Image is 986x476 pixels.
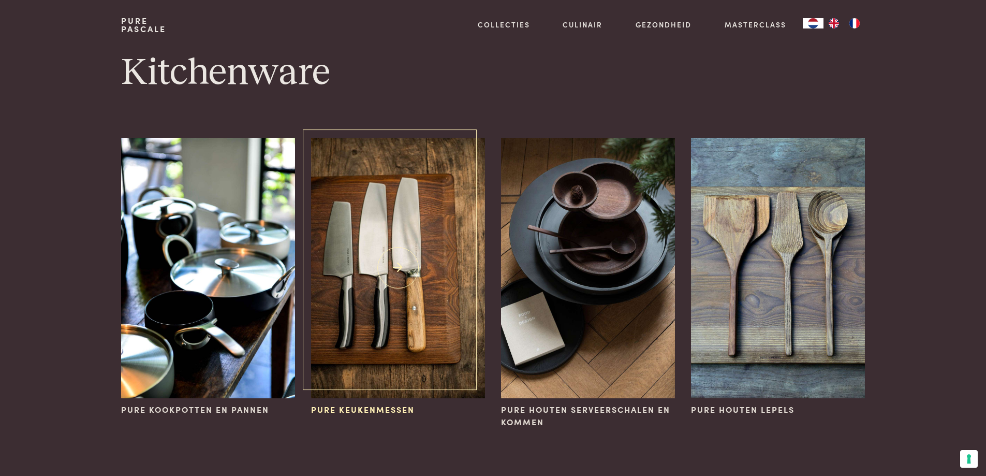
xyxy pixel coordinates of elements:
[311,138,484,398] img: Pure keukenmessen
[563,19,602,30] a: Culinair
[803,18,865,28] aside: Language selected: Nederlands
[121,138,295,416] a: Pure kookpotten en pannen Pure kookpotten en pannen
[844,18,865,28] a: FR
[478,19,530,30] a: Collecties
[636,19,691,30] a: Gezondheid
[725,19,786,30] a: Masterclass
[803,18,823,28] a: NL
[501,138,674,428] a: Pure houten serveerschalen en kommen Pure houten serveerschalen en kommen
[121,17,166,33] a: PurePascale
[691,403,794,416] span: Pure houten lepels
[311,403,415,416] span: Pure keukenmessen
[691,138,864,398] img: Pure houten lepels
[121,138,295,398] img: Pure kookpotten en pannen
[691,138,864,416] a: Pure houten lepels Pure houten lepels
[311,138,484,416] a: Pure keukenmessen Pure keukenmessen
[121,50,864,96] h1: Kitchenware
[960,450,978,468] button: Uw voorkeuren voor toestemming voor trackingtechnologieën
[823,18,865,28] ul: Language list
[501,403,674,428] span: Pure houten serveerschalen en kommen
[501,138,674,398] img: Pure houten serveerschalen en kommen
[803,18,823,28] div: Language
[823,18,844,28] a: EN
[121,403,269,416] span: Pure kookpotten en pannen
